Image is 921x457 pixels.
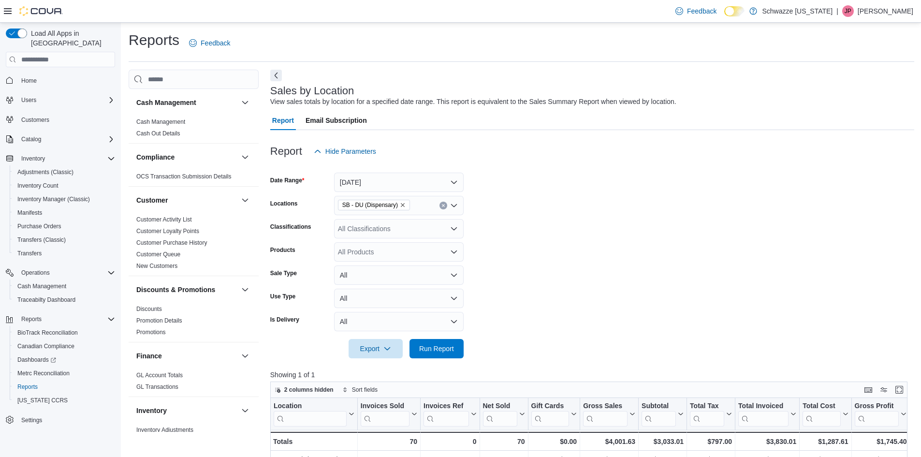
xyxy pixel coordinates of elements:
[14,340,115,352] span: Canadian Compliance
[687,6,716,16] span: Feedback
[17,195,90,203] span: Inventory Manager (Classic)
[14,395,72,406] a: [US_STATE] CCRS
[136,351,237,361] button: Finance
[842,5,854,17] div: Jimmy Peters
[738,402,796,427] button: Total Invoiced
[27,29,115,48] span: Load All Apps in [GEOGRAPHIC_DATA]
[239,405,251,416] button: Inventory
[424,402,468,411] div: Invoices Ref
[129,303,259,342] div: Discounts & Promotions
[136,152,237,162] button: Compliance
[21,116,49,124] span: Customers
[17,356,56,364] span: Dashboards
[136,228,199,235] a: Customer Loyalty Points
[17,414,115,426] span: Settings
[274,402,347,427] div: Location
[17,250,42,257] span: Transfers
[14,248,45,259] a: Transfers
[17,133,45,145] button: Catalog
[136,227,199,235] span: Customer Loyalty Points
[14,395,115,406] span: Washington CCRS
[361,402,417,427] button: Invoices Sold
[642,402,676,427] div: Subtotal
[129,171,259,186] div: Compliance
[14,193,94,205] a: Inventory Manager (Classic)
[878,384,890,396] button: Display options
[854,402,906,427] button: Gross Profit
[270,246,295,254] label: Products
[17,296,75,304] span: Traceabilty Dashboard
[21,416,42,424] span: Settings
[17,74,115,86] span: Home
[136,173,232,180] span: OCS Transaction Submission Details
[10,206,119,220] button: Manifests
[854,436,906,447] div: $1,745.40
[424,436,476,447] div: 0
[270,70,282,81] button: Next
[239,97,251,108] button: Cash Management
[349,339,403,358] button: Export
[14,221,65,232] a: Purchase Orders
[10,247,119,260] button: Transfers
[270,223,311,231] label: Classifications
[14,381,115,393] span: Reports
[17,222,61,230] span: Purchase Orders
[419,344,454,354] span: Run Report
[583,402,628,411] div: Gross Sales
[136,372,183,379] a: GL Account Totals
[239,350,251,362] button: Finance
[2,413,119,427] button: Settings
[239,194,251,206] button: Customer
[14,327,115,339] span: BioTrack Reconciliation
[10,326,119,339] button: BioTrack Reconciliation
[2,312,119,326] button: Reports
[724,6,745,16] input: Dark Mode
[129,369,259,397] div: Finance
[14,193,115,205] span: Inventory Manager (Classic)
[17,75,41,87] a: Home
[14,180,62,192] a: Inventory Count
[270,269,297,277] label: Sale Type
[136,216,192,223] span: Customer Activity List
[136,130,180,137] a: Cash Out Details
[136,98,196,107] h3: Cash Management
[136,285,237,295] button: Discounts & Promotions
[136,98,237,107] button: Cash Management
[352,386,378,394] span: Sort fields
[762,5,833,17] p: Schwazze [US_STATE]
[136,427,193,433] a: Inventory Adjustments
[2,73,119,87] button: Home
[672,1,720,21] a: Feedback
[17,329,78,337] span: BioTrack Reconciliation
[270,370,914,380] p: Showing 1 of 1
[17,414,46,426] a: Settings
[482,402,525,427] button: Net Sold
[450,202,458,209] button: Open list of options
[803,402,840,427] div: Total Cost
[803,402,848,427] button: Total Cost
[17,114,53,126] a: Customers
[239,151,251,163] button: Compliance
[136,195,237,205] button: Customer
[17,182,58,190] span: Inventory Count
[17,267,115,279] span: Operations
[273,436,354,447] div: Totals
[21,77,37,85] span: Home
[136,317,182,324] a: Promotion Details
[10,339,119,353] button: Canadian Compliance
[136,305,162,313] span: Discounts
[10,367,119,380] button: Metrc Reconciliation
[10,293,119,307] button: Traceabilty Dashboard
[583,402,628,427] div: Gross Sales
[439,202,447,209] button: Clear input
[10,165,119,179] button: Adjustments (Classic)
[270,293,295,300] label: Use Type
[136,118,185,126] span: Cash Management
[14,166,115,178] span: Adjustments (Classic)
[10,394,119,407] button: [US_STATE] CCRS
[14,381,42,393] a: Reports
[136,426,193,434] span: Inventory Adjustments
[129,30,179,50] h1: Reports
[858,5,913,17] p: [PERSON_NAME]
[531,402,569,427] div: Gift Card Sales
